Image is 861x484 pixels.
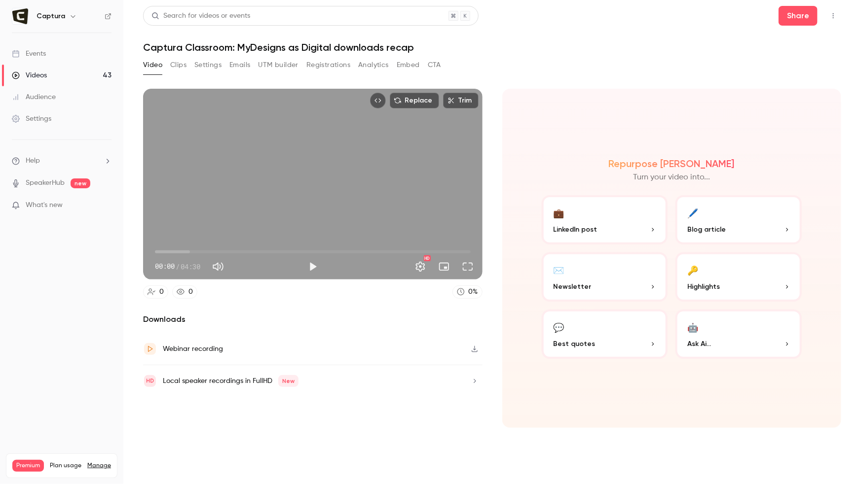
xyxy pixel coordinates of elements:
[411,257,430,277] button: Settings
[554,339,596,349] span: Best quotes
[12,8,28,24] img: Captura
[542,310,668,359] button: 💬Best quotes
[675,195,802,244] button: 🖊️Blog article
[143,41,841,53] h1: Captura Classroom: MyDesigns as Digital downloads recap
[687,205,698,220] div: 🖊️
[176,261,180,272] span: /
[554,262,564,277] div: ✉️
[12,70,47,80] div: Videos
[26,200,63,210] span: What's new
[163,343,223,355] div: Webinar recording
[181,261,200,272] span: 04:30
[37,11,65,21] h6: Captura
[675,252,802,302] button: 🔑Highlights
[370,93,386,108] button: Embed video
[452,285,483,299] a: 0%
[358,57,389,73] button: Analytics
[542,252,668,302] button: ✉️Newsletter
[194,57,222,73] button: Settings
[554,319,564,335] div: 💬
[87,462,111,470] a: Manage
[687,339,711,349] span: Ask Ai...
[542,195,668,244] button: 💼LinkedIn post
[12,114,51,124] div: Settings
[687,319,698,335] div: 🤖
[390,93,439,108] button: Replace
[434,257,454,277] button: Turn on miniplayer
[12,49,46,59] div: Events
[554,205,564,220] div: 💼
[554,224,598,235] span: LinkedIn post
[633,172,710,183] p: Turn your video into...
[170,57,187,73] button: Clips
[554,281,592,292] span: Newsletter
[26,156,40,166] span: Help
[26,178,65,188] a: SpeakerHub
[172,285,197,299] a: 0
[424,255,431,261] div: HD
[155,261,200,272] div: 00:00
[12,92,56,102] div: Audience
[188,287,193,297] div: 0
[159,287,164,297] div: 0
[278,375,299,387] span: New
[229,57,250,73] button: Emails
[458,257,478,277] button: Full screen
[687,224,726,235] span: Blog article
[259,57,299,73] button: UTM builder
[779,6,818,26] button: Share
[208,257,228,277] button: Mute
[163,375,299,387] div: Local speaker recordings in FullHD
[155,261,175,272] span: 00:00
[687,262,698,277] div: 🔑
[151,11,250,21] div: Search for videos or events
[443,93,479,108] button: Trim
[303,257,323,277] button: Play
[469,287,478,297] div: 0 %
[143,57,162,73] button: Video
[100,201,112,210] iframe: Noticeable Trigger
[71,178,90,188] span: new
[609,158,735,170] h2: Repurpose [PERSON_NAME]
[50,462,81,470] span: Plan usage
[428,57,441,73] button: CTA
[306,57,350,73] button: Registrations
[12,156,112,166] li: help-dropdown-opener
[143,285,168,299] a: 0
[397,57,420,73] button: Embed
[12,460,44,472] span: Premium
[687,281,720,292] span: Highlights
[825,8,841,24] button: Top Bar Actions
[143,313,483,325] h2: Downloads
[675,310,802,359] button: 🤖Ask Ai...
